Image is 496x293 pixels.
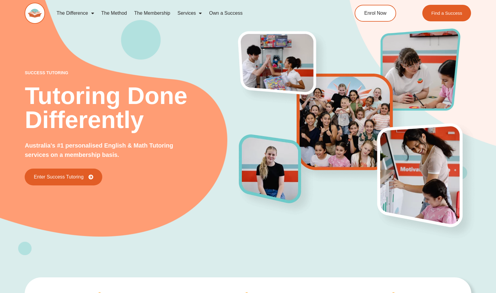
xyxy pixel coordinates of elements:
[98,6,131,20] a: The Method
[131,6,174,20] a: The Membership
[25,141,181,160] p: Australia's #1 personalised English & Math Tutoring services on a membership basis.
[25,84,239,132] h2: Tutoring Done Differently
[422,5,471,21] a: Find a Success
[355,5,396,22] a: Enrol Now
[34,175,83,179] span: Enter Success Tutoring
[25,71,239,75] p: success tutoring
[174,6,205,20] a: Services
[25,169,102,185] a: Enter Success Tutoring
[53,6,329,20] nav: Menu
[431,11,462,15] span: Find a Success
[364,11,387,16] span: Enrol Now
[53,6,98,20] a: The Difference
[205,6,246,20] a: Own a Success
